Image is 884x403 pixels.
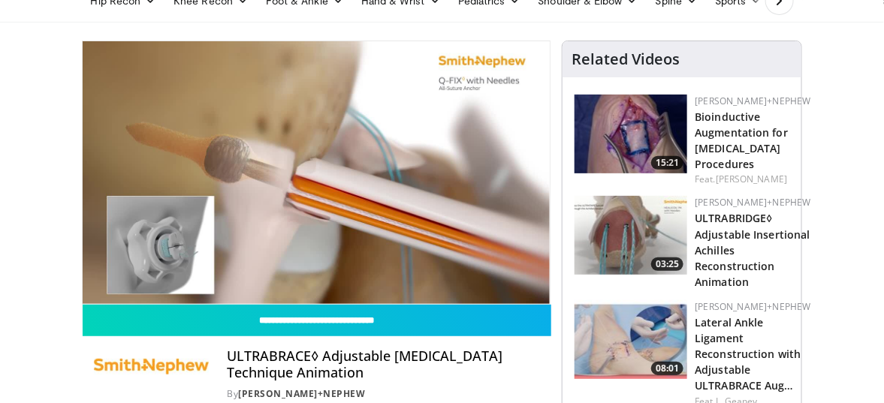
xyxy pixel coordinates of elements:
div: By [227,387,539,401]
a: [PERSON_NAME] [716,173,787,185]
a: ULTRABRIDGE◊ Adjustable Insertional Achilles Reconstruction Animation [695,211,810,288]
a: [PERSON_NAME]+Nephew [695,196,810,209]
a: [PERSON_NAME]+Nephew [695,95,810,107]
div: Feat. [695,173,810,186]
h4: Related Videos [572,50,680,68]
a: 03:25 [575,196,687,275]
img: b4be2b94-9e72-4ff9-8444-77bc87440b2f.150x105_q85_crop-smart_upscale.jpg [575,95,687,173]
a: [PERSON_NAME]+Nephew [238,387,365,400]
img: cad8fba9-95f9-4801-aa4d-a650bf9fcf76.150x105_q85_crop-smart_upscale.jpg [575,196,687,275]
img: Smith+Nephew [94,348,210,384]
span: 15:21 [651,156,683,170]
a: 08:01 [575,300,687,379]
a: Bioinductive Augmentation for [MEDICAL_DATA] Procedures [695,110,788,171]
a: Lateral Ankle Ligament Reconstruction with Adjustable ULTRABRACE Aug… [695,315,801,392]
img: 044b55f9-35d8-467a-a7ec-b25583c50434.150x105_q85_crop-smart_upscale.jpg [575,300,687,379]
a: [PERSON_NAME]+Nephew [695,300,810,313]
video-js: Video Player [83,41,551,304]
span: 03:25 [651,257,683,271]
span: 08:01 [651,362,683,375]
a: 15:21 [575,95,687,173]
h4: ULTRABRACE◊ Adjustable [MEDICAL_DATA] Technique Animation [227,348,539,380]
